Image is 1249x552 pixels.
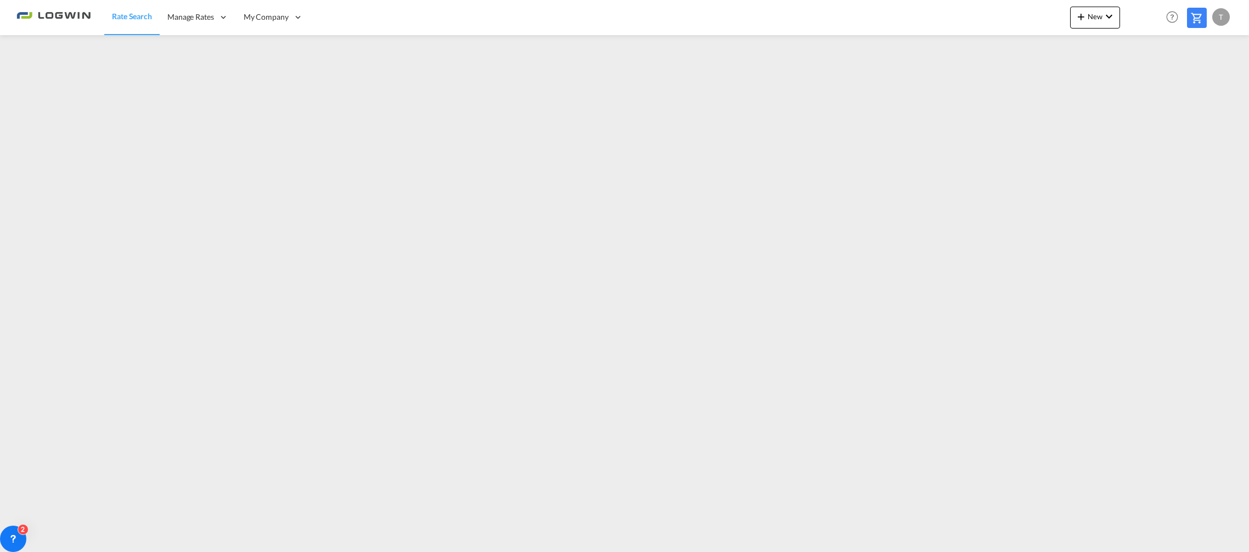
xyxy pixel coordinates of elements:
[1212,8,1230,26] div: T
[1074,10,1088,23] md-icon: icon-plus 400-fg
[1070,7,1120,29] button: icon-plus 400-fgNewicon-chevron-down
[1074,12,1116,21] span: New
[1163,8,1182,26] span: Help
[16,5,91,30] img: 2761ae10d95411efa20a1f5e0282d2d7.png
[244,12,289,22] span: My Company
[1102,10,1116,23] md-icon: icon-chevron-down
[1163,8,1187,27] div: Help
[112,12,152,21] span: Rate Search
[167,12,214,22] span: Manage Rates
